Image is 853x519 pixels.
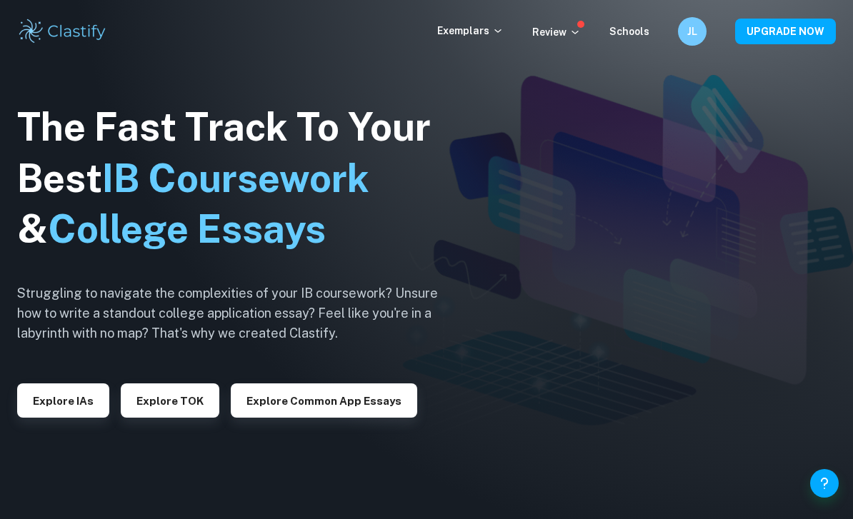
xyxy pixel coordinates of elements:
a: Explore Common App essays [231,393,417,407]
img: Clastify logo [17,17,108,46]
span: IB Coursework [102,156,369,201]
button: Help and Feedback [810,469,839,498]
button: Explore IAs [17,383,109,418]
span: College Essays [48,206,326,251]
button: UPGRADE NOW [735,19,836,44]
button: Explore Common App essays [231,383,417,418]
h6: Struggling to navigate the complexities of your IB coursework? Unsure how to write a standout col... [17,283,460,343]
p: Review [532,24,581,40]
a: Explore TOK [121,393,219,407]
button: Explore TOK [121,383,219,418]
h6: JL [684,24,701,39]
a: Explore IAs [17,393,109,407]
a: Schools [609,26,649,37]
button: JL [678,17,707,46]
p: Exemplars [437,23,504,39]
h1: The Fast Track To Your Best & [17,101,460,256]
